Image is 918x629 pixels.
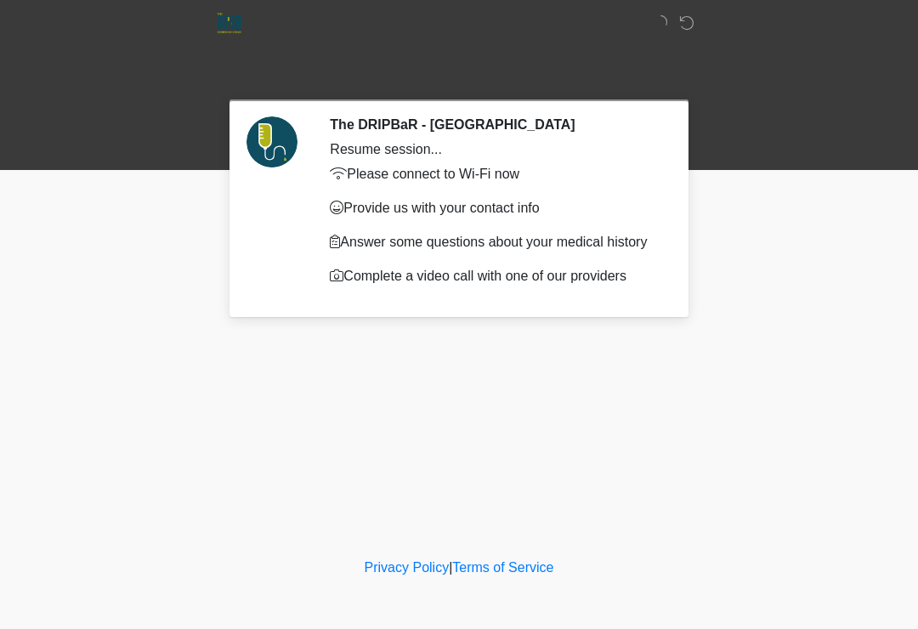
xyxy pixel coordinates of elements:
div: Resume session... [330,139,659,160]
a: | [449,560,452,575]
h2: The DRIPBaR - [GEOGRAPHIC_DATA] [330,116,659,133]
p: Please connect to Wi-Fi now [330,164,659,184]
img: The DRIPBaR - San Antonio Dominion Creek Logo [217,13,241,34]
img: Agent Avatar [246,116,297,167]
p: Provide us with your contact info [330,198,659,218]
a: Terms of Service [452,560,553,575]
p: Complete a video call with one of our providers [330,266,659,286]
a: Privacy Policy [365,560,450,575]
p: Answer some questions about your medical history [330,232,659,252]
h1: ‎ ‎ ‎ ‎ [221,61,697,93]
